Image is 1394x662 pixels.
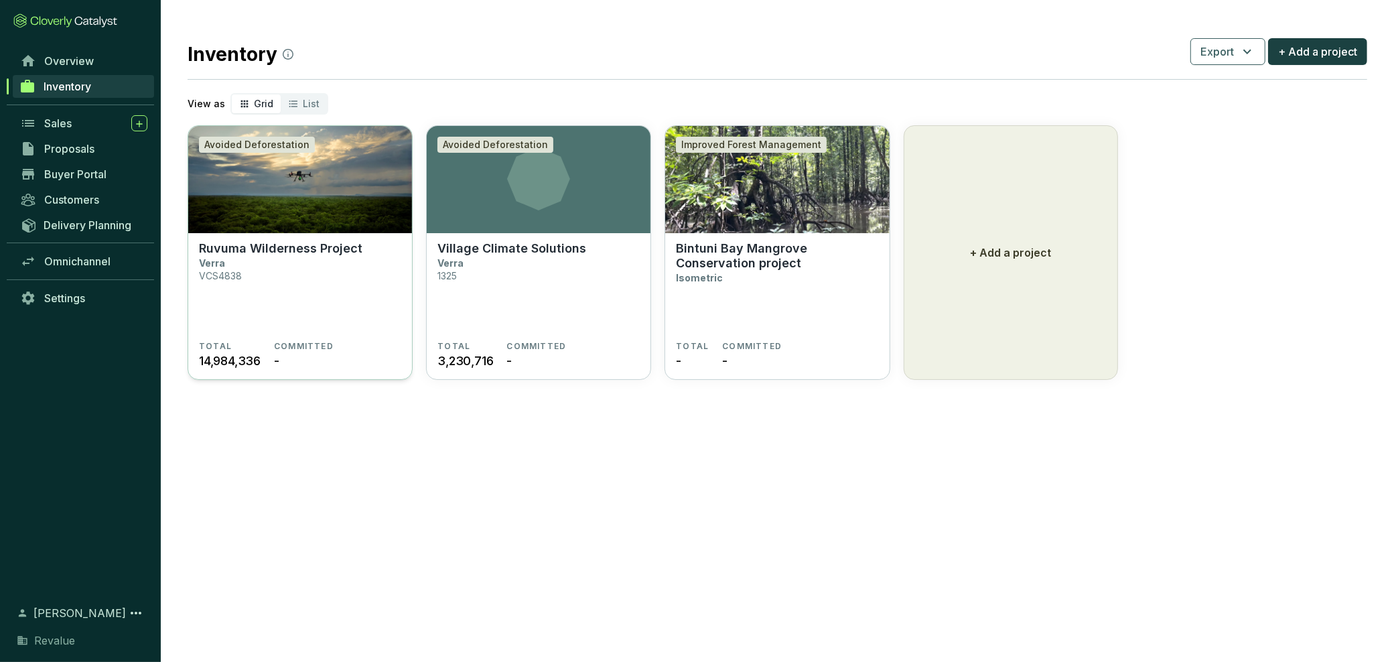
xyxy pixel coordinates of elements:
span: [PERSON_NAME] [33,605,126,621]
span: Delivery Planning [44,218,131,232]
span: Overview [44,54,94,68]
a: Overview [13,50,154,72]
a: Avoided DeforestationVillage Climate SolutionsVerra1325TOTAL3,230,716COMMITTED- [426,125,651,380]
span: Omnichannel [44,255,111,268]
span: - [722,352,727,370]
span: TOTAL [199,341,232,352]
span: + Add a project [1278,44,1357,60]
p: Bintuni Bay Mangrove Conservation project [676,241,878,271]
span: Revalue [34,633,75,649]
span: TOTAL [437,341,470,352]
button: + Add a project [904,125,1118,380]
span: List [303,98,320,109]
p: 1325 [437,270,457,281]
div: segmented control [230,93,328,115]
a: Customers [13,188,154,211]
a: Inventory [13,75,154,98]
p: Isometric [676,272,723,283]
button: Export [1190,38,1265,65]
a: Proposals [13,137,154,160]
h2: Inventory [188,40,293,68]
a: Bintuni Bay Mangrove Conservation projectImproved Forest ManagementBintuni Bay Mangrove Conservat... [665,125,890,380]
span: Grid [254,98,273,109]
p: + Add a project [970,245,1051,261]
a: Delivery Planning [13,214,154,236]
span: - [274,352,279,370]
span: Inventory [44,80,91,93]
span: COMMITTED [722,341,782,352]
a: Omnichannel [13,250,154,273]
span: 14,984,336 [199,352,261,370]
span: Export [1200,44,1234,60]
div: Improved Forest Management [676,137,827,153]
img: Bintuni Bay Mangrove Conservation project [665,126,889,233]
p: Village Climate Solutions [437,241,586,256]
span: - [506,352,512,370]
a: Settings [13,287,154,310]
p: Verra [437,257,464,269]
p: VCS4838 [199,270,242,281]
a: Buyer Portal [13,163,154,186]
p: Verra [199,257,225,269]
span: Sales [44,117,72,130]
span: Proposals [44,142,94,155]
button: + Add a project [1268,38,1367,65]
span: Buyer Portal [44,168,107,181]
a: Sales [13,112,154,135]
img: Ruvuma Wilderness Project [188,126,412,233]
p: View as [188,97,225,111]
p: Ruvuma Wilderness Project [199,241,362,256]
span: Settings [44,291,85,305]
span: COMMITTED [274,341,334,352]
div: Avoided Deforestation [437,137,553,153]
div: Avoided Deforestation [199,137,315,153]
a: Ruvuma Wilderness ProjectAvoided DeforestationRuvuma Wilderness ProjectVerraVCS4838TOTAL14,984,33... [188,125,413,380]
span: Customers [44,193,99,206]
span: TOTAL [676,341,709,352]
span: - [676,352,681,370]
span: COMMITTED [506,341,566,352]
span: 3,230,716 [437,352,493,370]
